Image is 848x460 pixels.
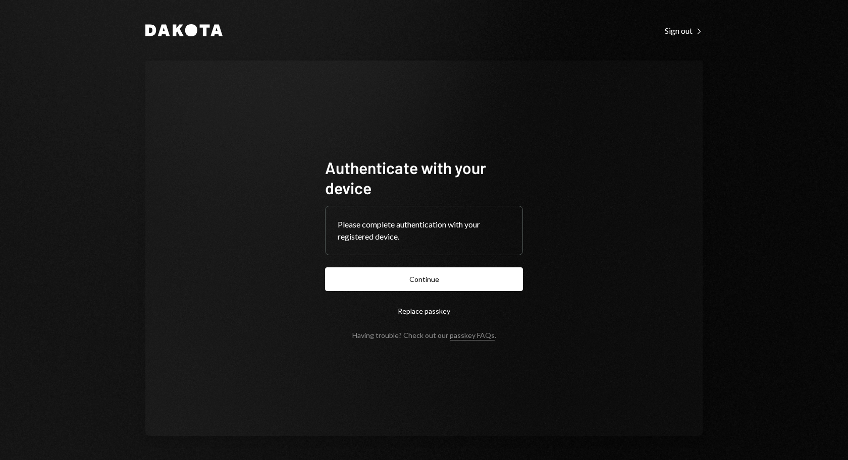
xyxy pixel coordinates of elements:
[665,26,703,36] div: Sign out
[450,331,495,340] a: passkey FAQs
[325,157,523,198] h1: Authenticate with your device
[338,218,510,243] div: Please complete authentication with your registered device.
[665,25,703,36] a: Sign out
[352,331,496,339] div: Having trouble? Check out our .
[325,299,523,323] button: Replace passkey
[325,267,523,291] button: Continue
